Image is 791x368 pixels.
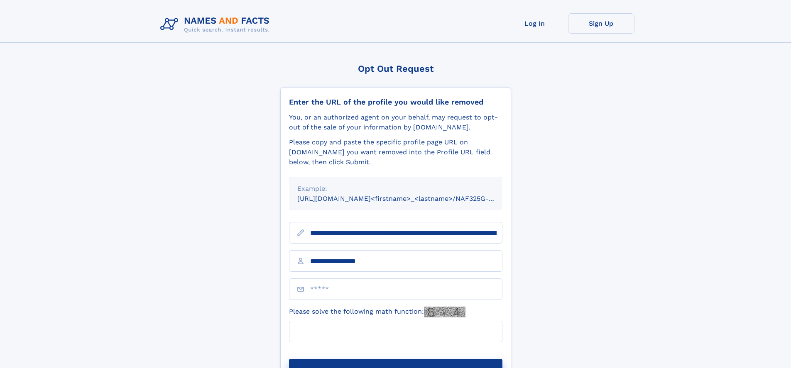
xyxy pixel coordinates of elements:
[280,63,511,74] div: Opt Out Request
[289,307,465,317] label: Please solve the following math function:
[568,13,634,34] a: Sign Up
[157,13,277,36] img: Logo Names and Facts
[289,112,502,132] div: You, or an authorized agent on your behalf, may request to opt-out of the sale of your informatio...
[297,184,494,194] div: Example:
[289,137,502,167] div: Please copy and paste the specific profile page URL on [DOMAIN_NAME] you want removed into the Pr...
[297,195,518,202] small: [URL][DOMAIN_NAME]<firstname>_<lastname>/NAF325G-xxxxxxxx
[502,13,568,34] a: Log In
[289,97,502,107] div: Enter the URL of the profile you would like removed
